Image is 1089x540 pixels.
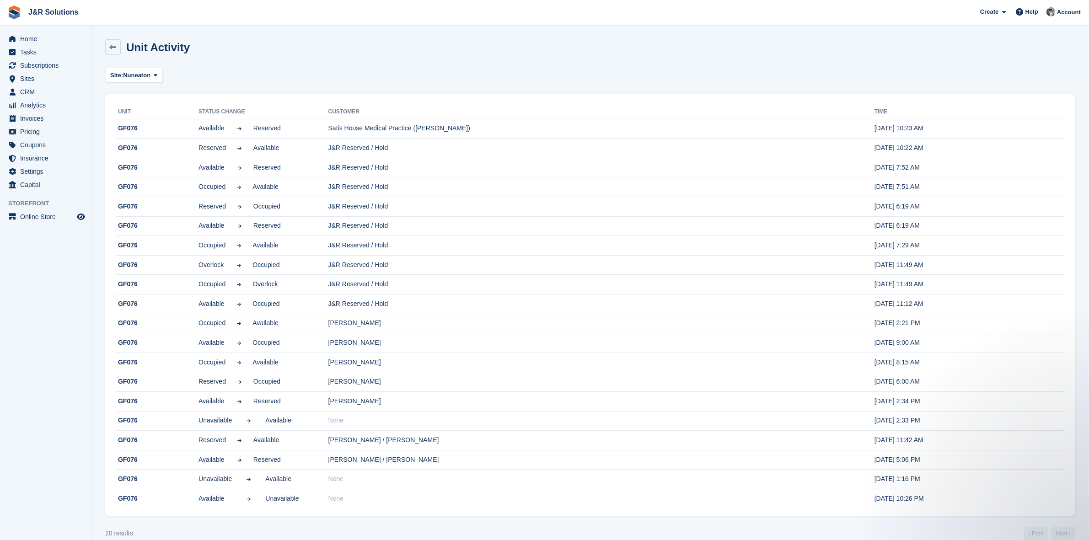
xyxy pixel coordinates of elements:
[198,318,225,328] span: Occupied
[253,455,281,465] span: Reserved
[116,314,198,333] td: GF076
[1025,7,1038,16] span: Help
[5,72,86,85] a: menu
[874,300,923,307] time: 2025-04-21 10:12:35 UTC
[874,456,920,463] time: 2024-07-22 16:06:16 UTC
[253,377,281,386] span: Occupied
[874,105,1064,119] th: Time
[198,435,226,445] span: Reserved
[874,183,920,190] time: 2025-05-21 06:51:40 UTC
[8,199,91,208] span: Storefront
[874,203,920,210] time: 2025-05-21 05:19:30 UTC
[198,416,232,425] span: Unavailable
[328,333,874,353] td: [PERSON_NAME]
[328,450,874,470] td: [PERSON_NAME] / [PERSON_NAME]
[328,294,874,314] td: J&R Reserved / Hold
[20,165,75,178] span: Settings
[328,353,874,372] td: [PERSON_NAME]
[328,431,874,450] td: [PERSON_NAME] / [PERSON_NAME]
[20,178,75,191] span: Capital
[20,112,75,125] span: Invoices
[116,450,198,470] td: GF076
[5,152,86,165] a: menu
[110,71,123,80] span: Site:
[328,372,874,392] td: [PERSON_NAME]
[252,299,279,309] span: Occupied
[253,202,281,211] span: Occupied
[116,431,198,450] td: GF076
[116,177,198,197] td: GF076
[25,5,82,20] a: J&R Solutions
[198,377,226,386] span: Reserved
[20,210,75,223] span: Online Store
[874,319,920,326] time: 2025-03-24 14:21:32 UTC
[252,279,279,289] span: Overlock
[5,112,86,125] a: menu
[252,338,279,348] span: Occupied
[874,417,920,424] time: 2024-09-14 13:33:41 UTC
[265,494,299,503] span: Unavailable
[116,372,198,392] td: GF076
[116,105,198,119] th: Unit
[253,435,281,445] span: Available
[874,475,920,482] time: 2024-02-12 13:16:58 UTC
[265,474,299,484] span: Available
[252,318,279,328] span: Available
[328,392,874,412] td: [PERSON_NAME]
[198,494,232,503] span: Available
[198,260,225,270] span: Overlock
[874,144,923,151] time: 2025-09-20 09:22:01 UTC
[874,436,923,444] time: 2024-08-22 10:42:13 UTC
[198,221,226,230] span: Available
[874,358,920,366] time: 2025-03-17 08:15:45 UTC
[116,158,198,177] td: GF076
[126,41,190,53] h1: Unit Activity
[116,119,198,139] td: GF076
[874,495,924,502] time: 2024-02-10 22:26:33 UTC
[116,236,198,256] td: GF076
[198,182,225,192] span: Occupied
[1057,8,1081,17] span: Account
[7,5,21,19] img: stora-icon-8386f47178a22dfd0bd8f6a31ec36ba5ce8667c1dd55bd0f319d3a0aa187defe.svg
[198,279,225,289] span: Occupied
[20,152,75,165] span: Insurance
[5,59,86,72] a: menu
[116,197,198,217] td: GF076
[874,397,920,405] time: 2024-09-14 13:34:58 UTC
[20,99,75,112] span: Analytics
[265,416,299,425] span: Available
[252,358,279,367] span: Available
[253,143,281,153] span: Available
[105,68,163,83] button: Site: Nuneaton
[198,105,328,119] th: Status change
[328,216,874,236] td: J&R Reserved / Hold
[252,241,279,250] span: Available
[253,123,281,133] span: Reserved
[253,163,281,172] span: Reserved
[116,489,198,508] td: GF076
[874,164,920,171] time: 2025-05-21 06:52:40 UTC
[328,139,874,158] td: J&R Reserved / Hold
[253,221,281,230] span: Reserved
[75,211,86,222] a: Preview store
[198,358,225,367] span: Occupied
[198,299,225,309] span: Available
[5,32,86,45] a: menu
[5,178,86,191] a: menu
[328,314,874,333] td: [PERSON_NAME]
[5,99,86,112] a: menu
[328,255,874,275] td: J&R Reserved / Hold
[5,86,86,98] a: menu
[328,105,874,119] th: Customer
[5,210,86,223] a: menu
[116,353,198,372] td: GF076
[20,125,75,138] span: Pricing
[20,46,75,59] span: Tasks
[253,396,281,406] span: Reserved
[874,280,923,288] time: 2025-04-21 10:49:34 UTC
[5,139,86,151] a: menu
[198,455,226,465] span: Available
[328,177,874,197] td: J&R Reserved / Hold
[874,261,923,268] time: 2025-04-21 10:49:49 UTC
[328,475,343,482] span: None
